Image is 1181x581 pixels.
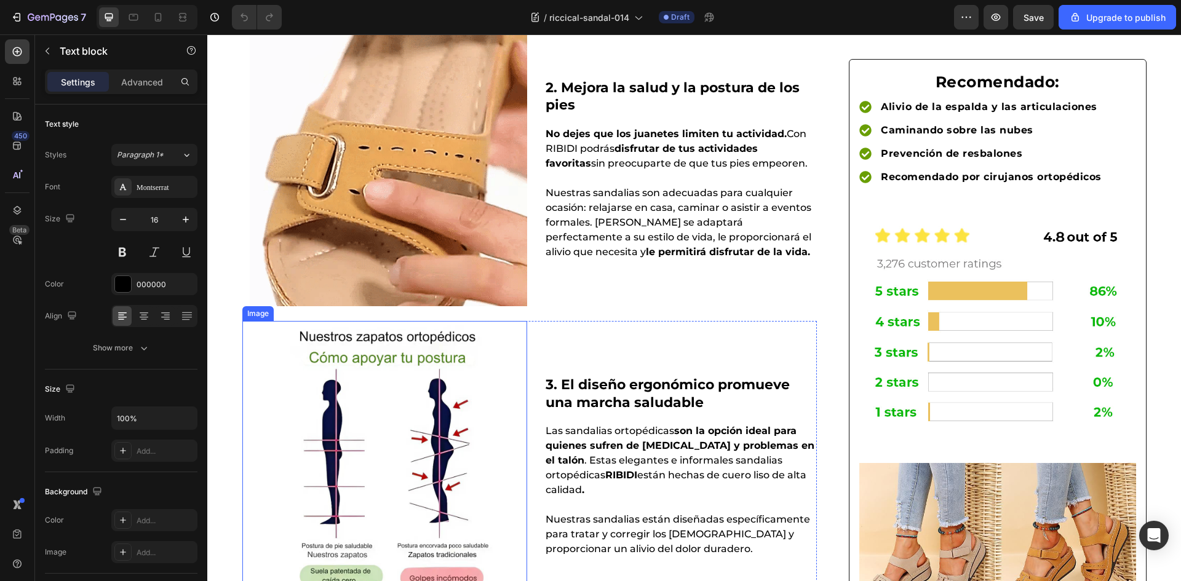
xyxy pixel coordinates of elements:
[338,45,592,79] span: 2. Mejora la salud y la postura de los pies
[338,93,600,135] span: Con RIBIDI podrás sin preocuparte de que tus pies empeoren.
[728,38,853,57] strong: Recomendado:
[674,66,890,78] strong: Alivio de la espalda y las articulaciones
[45,279,64,290] div: Color
[549,11,629,24] span: riccical-sandal-014
[137,182,194,193] div: Montserrat
[45,119,79,130] div: Text style
[45,547,66,558] div: Image
[111,144,197,166] button: Paragraph 1*
[60,44,164,58] p: Text block
[45,337,197,359] button: Show more
[45,484,105,500] div: Background
[121,76,163,89] p: Advanced
[338,420,599,461] span: . Estas elegantes e informales sandalias ortopédicas están hechas de cuero liso de alta calidad
[45,413,65,424] div: Width
[338,342,583,376] strong: 3. El diseño ergonómico promueve una marcha saludable
[5,5,92,30] button: 7
[398,435,430,446] strong: RIBIDI
[1069,11,1166,24] div: Upgrade to publish
[439,211,603,223] strong: le permitirá disfrutar de la vida.
[137,547,194,558] div: Add...
[674,136,894,148] strong: Recomendado por cirujanos ortopédicos
[338,152,604,223] span: Nuestras sandalias son adecuadas para cualquier ocasión: relajarse en casa, caminar o asistir a e...
[1059,5,1176,30] button: Upgrade to publish
[652,172,928,409] img: gempages_518231226549535907-09c2c26e-f40c-4039-a253-b17efb154a1b.jpg
[207,34,1181,581] iframe: Design area
[12,131,30,141] div: 450
[45,149,66,160] div: Styles
[338,108,551,135] strong: disfrutar de tus actividades favoritas
[232,5,282,30] div: Undo/Redo
[338,479,603,520] span: Nuestras sandalias están diseñadas específicamente para tratar y corregir los [DEMOGRAPHIC_DATA] ...
[45,181,60,192] div: Font
[1024,12,1044,23] span: Save
[674,90,826,101] strong: Caminando sobre las nubes
[45,381,78,398] div: Size
[1139,521,1169,550] div: Open Intercom Messenger
[93,342,150,354] div: Show more
[45,445,73,456] div: Padding
[117,149,164,160] span: Paragraph 1*
[137,446,194,457] div: Add...
[45,308,79,325] div: Align
[544,11,547,24] span: /
[45,515,64,526] div: Color
[375,449,377,461] strong: .
[45,211,78,227] div: Size
[137,515,194,526] div: Add...
[81,10,86,25] p: 7
[338,390,467,402] span: Las sandalias ortopédicas
[42,287,320,564] img: gempages_518231226549535907-e430987e-2e2d-4f3e-b723-aa033ab0c0db.jpg
[674,113,815,125] strong: Prevención de resbalones
[338,93,579,105] strong: No dejes que los juanetes limiten tu actividad.
[112,407,197,429] input: Auto
[338,390,607,432] strong: son la opción ideal para quienes sufren de [MEDICAL_DATA] y problemas en el talón
[9,225,30,235] div: Beta
[61,76,95,89] p: Settings
[137,279,194,290] div: 000000
[38,274,64,285] div: Image
[1013,5,1054,30] button: Save
[671,12,690,23] span: Draft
